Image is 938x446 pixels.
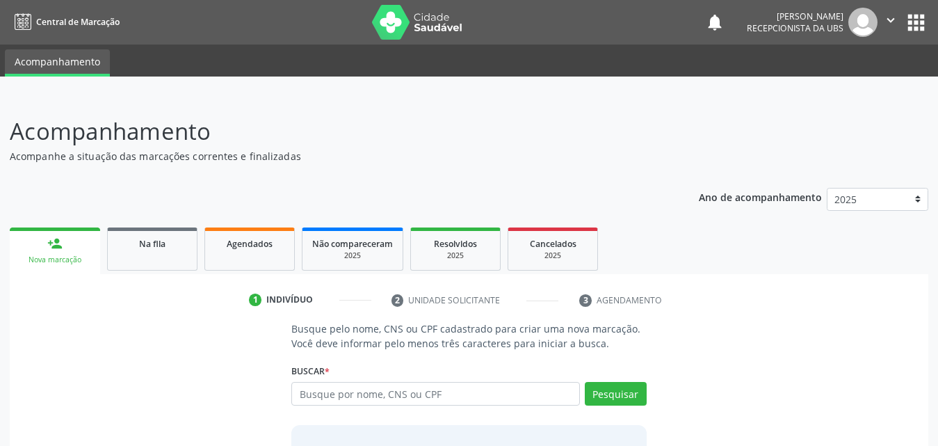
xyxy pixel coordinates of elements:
p: Acompanhe a situação das marcações correntes e finalizadas [10,149,653,164]
p: Ano de acompanhamento [699,188,822,205]
input: Busque por nome, CNS ou CPF [291,382,580,406]
span: Resolvidos [434,238,477,250]
span: Recepcionista da UBS [747,22,843,34]
button:  [878,8,904,37]
img: img [848,8,878,37]
button: apps [904,10,928,35]
div: person_add [47,236,63,251]
span: Central de Marcação [36,16,120,28]
label: Buscar [291,360,330,382]
button: notifications [705,13,725,32]
p: Acompanhamento [10,114,653,149]
button: Pesquisar [585,382,647,406]
div: 2025 [421,250,490,261]
p: Busque pelo nome, CNS ou CPF cadastrado para criar uma nova marcação. Você deve informar pelo men... [291,321,647,351]
span: Agendados [227,238,273,250]
div: 1 [249,294,261,306]
div: [PERSON_NAME] [747,10,843,22]
div: Indivíduo [266,294,313,306]
span: Cancelados [530,238,576,250]
span: Não compareceram [312,238,393,250]
div: 2025 [312,250,393,261]
a: Central de Marcação [10,10,120,33]
i:  [883,13,898,28]
span: Na fila [139,238,165,250]
div: Nova marcação [19,255,90,265]
a: Acompanhamento [5,49,110,77]
div: 2025 [518,250,588,261]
